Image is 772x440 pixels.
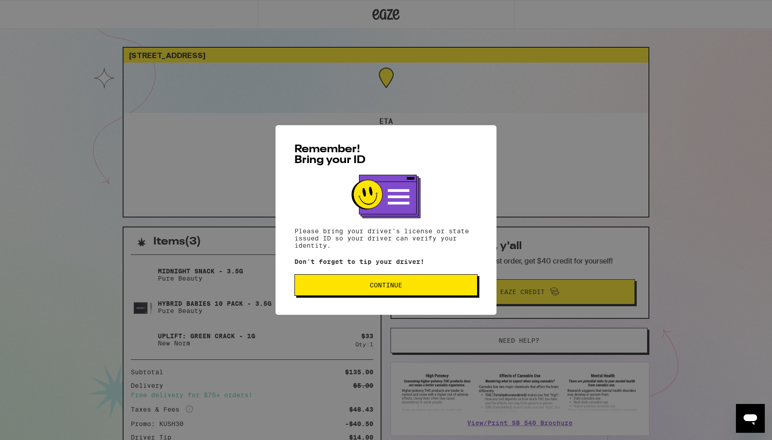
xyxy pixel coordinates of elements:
p: Please bring your driver's license or state issued ID so your driver can verify your identity. [294,227,478,249]
span: Remember! Bring your ID [294,144,366,166]
iframe: Button to launch messaging window, conversation in progress [736,404,765,433]
span: Continue [370,282,402,288]
button: Continue [294,274,478,296]
p: Don't forget to tip your driver! [294,258,478,265]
